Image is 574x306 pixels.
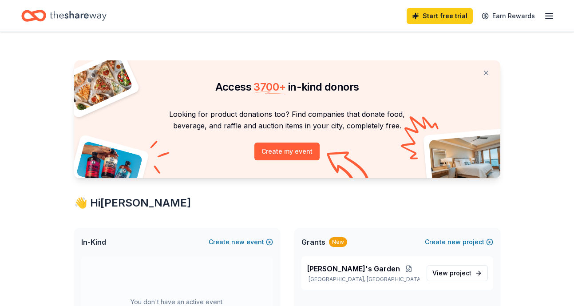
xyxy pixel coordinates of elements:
img: Pizza [64,55,133,112]
span: [PERSON_NAME]'s Garden [307,263,400,274]
span: new [447,237,461,247]
span: In-Kind [81,237,106,247]
span: Grants [301,237,325,247]
img: Curvy arrow [327,151,371,185]
button: Createnewproject [425,237,493,247]
span: Access in-kind donors [215,80,359,93]
span: 3700 + [253,80,285,93]
div: 👋 Hi [PERSON_NAME] [74,196,500,210]
p: Looking for product donations too? Find companies that donate food, beverage, and raffle and auct... [85,108,490,132]
button: Create my event [254,143,320,160]
a: Earn Rewards [476,8,540,24]
a: Home [21,5,107,26]
span: View [432,268,471,278]
span: new [231,237,245,247]
div: New [329,237,347,247]
button: Createnewevent [209,237,273,247]
p: [GEOGRAPHIC_DATA], [GEOGRAPHIC_DATA] [307,276,420,283]
a: Start free trial [407,8,473,24]
span: project [450,269,471,277]
a: View project [427,265,488,281]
